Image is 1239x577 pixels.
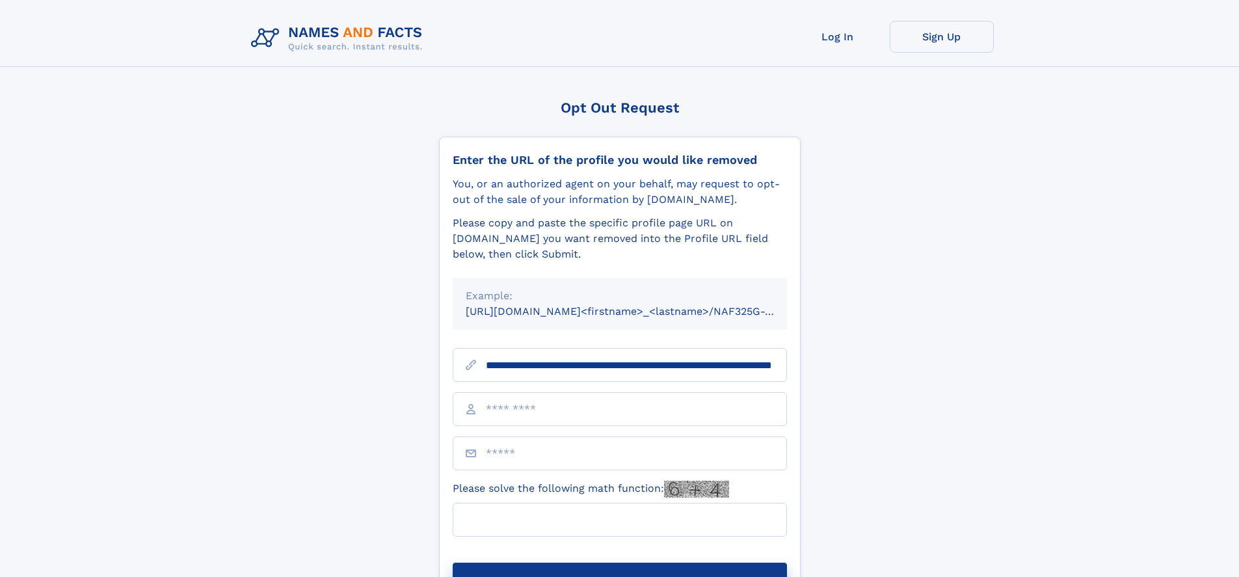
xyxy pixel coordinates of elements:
[466,305,812,317] small: [URL][DOMAIN_NAME]<firstname>_<lastname>/NAF325G-xxxxxxxx
[453,481,729,498] label: Please solve the following math function:
[453,215,787,262] div: Please copy and paste the specific profile page URL on [DOMAIN_NAME] you want removed into the Pr...
[439,100,801,116] div: Opt Out Request
[786,21,890,53] a: Log In
[246,21,433,56] img: Logo Names and Facts
[453,176,787,208] div: You, or an authorized agent on your behalf, may request to opt-out of the sale of your informatio...
[890,21,994,53] a: Sign Up
[453,153,787,167] div: Enter the URL of the profile you would like removed
[466,288,774,304] div: Example:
